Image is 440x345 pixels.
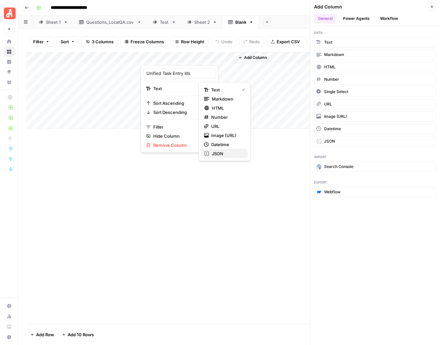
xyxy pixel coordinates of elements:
[212,150,242,157] span: JSON
[244,55,267,61] span: Add Column
[212,96,242,102] span: Markdown
[153,85,204,92] span: Text
[211,141,242,148] span: Datetime
[211,114,242,120] span: Number
[211,123,242,130] span: URL
[211,87,237,93] span: Text
[211,132,242,139] span: Image (URL)
[212,105,242,111] span: HTML
[236,53,269,62] button: Add Column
